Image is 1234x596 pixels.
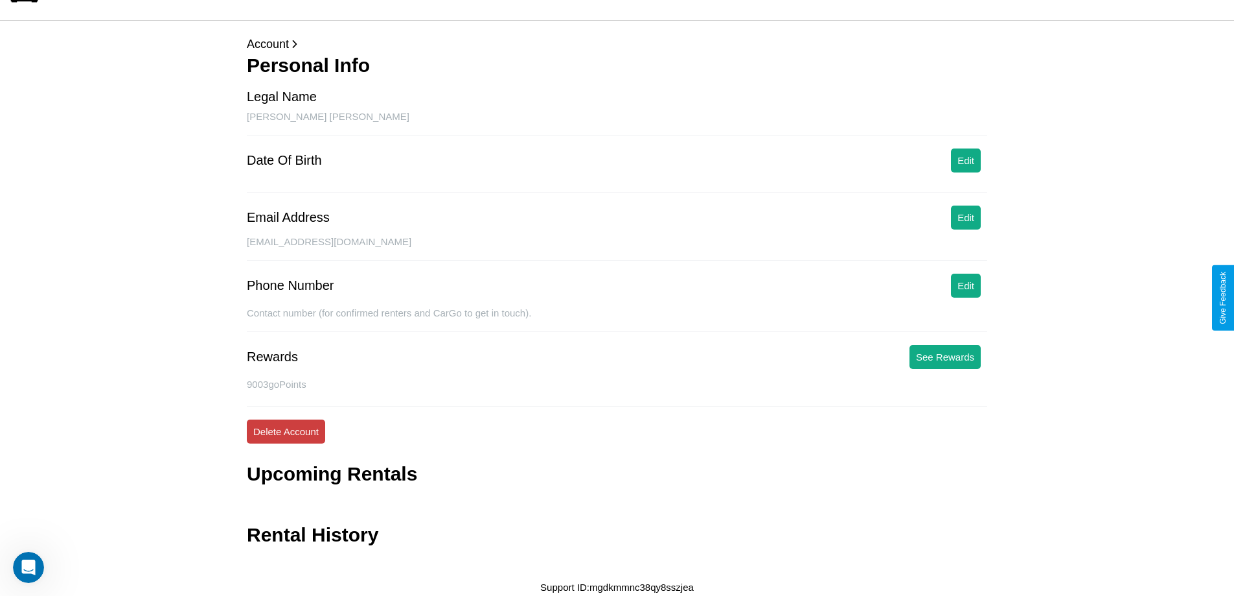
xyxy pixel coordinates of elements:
[247,34,987,54] p: Account
[247,375,987,393] p: 9003 goPoints
[1218,272,1228,324] div: Give Feedback
[13,552,44,583] iframe: Intercom live chat
[247,210,330,225] div: Email Address
[540,578,694,596] p: Support ID: mgdkmmnc38qy8sszjea
[247,153,322,168] div: Date Of Birth
[951,274,981,298] button: Edit
[247,463,417,485] h3: Upcoming Rentals
[247,350,298,364] div: Rewards
[951,206,981,230] button: Edit
[247,278,334,293] div: Phone Number
[909,345,981,369] button: See Rewards
[247,89,317,104] div: Legal Name
[247,111,987,136] div: [PERSON_NAME] [PERSON_NAME]
[247,524,378,546] h3: Rental History
[247,307,987,332] div: Contact number (for confirmed renters and CarGo to get in touch).
[951,149,981,173] button: Edit
[247,236,987,261] div: [EMAIL_ADDRESS][DOMAIN_NAME]
[247,420,325,444] button: Delete Account
[247,54,987,77] h3: Personal Info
